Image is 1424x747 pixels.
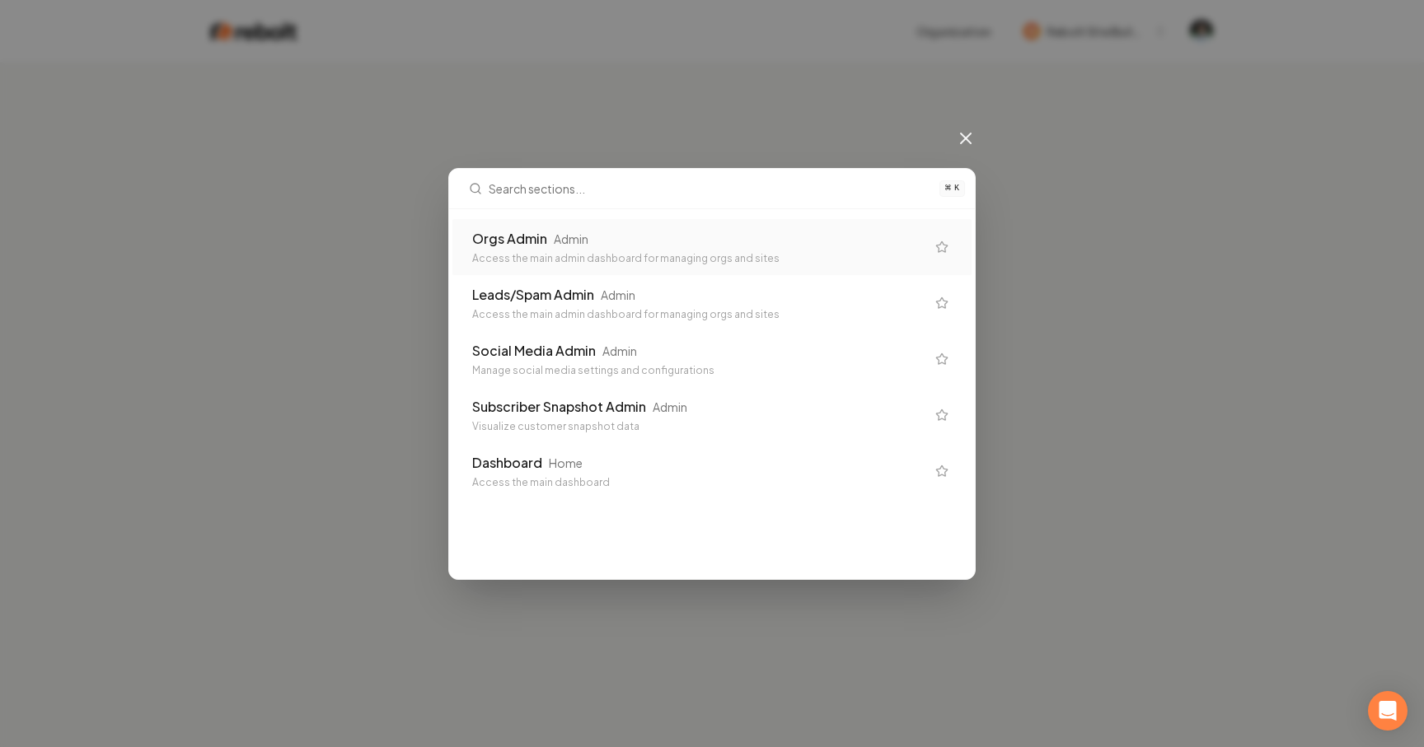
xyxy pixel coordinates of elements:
[472,364,925,377] div: Manage social media settings and configurations
[602,343,637,359] div: Admin
[472,285,594,305] div: Leads/Spam Admin
[449,209,975,509] div: Search sections...
[472,229,547,249] div: Orgs Admin
[472,252,925,265] div: Access the main admin dashboard for managing orgs and sites
[472,397,646,417] div: Subscriber Snapshot Admin
[1368,691,1408,731] div: Open Intercom Messenger
[489,169,930,208] input: Search sections...
[653,399,687,415] div: Admin
[472,420,925,433] div: Visualize customer snapshot data
[472,308,925,321] div: Access the main admin dashboard for managing orgs and sites
[472,341,596,361] div: Social Media Admin
[601,287,635,303] div: Admin
[472,453,542,473] div: Dashboard
[554,231,588,247] div: Admin
[549,455,583,471] div: Home
[472,476,925,489] div: Access the main dashboard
